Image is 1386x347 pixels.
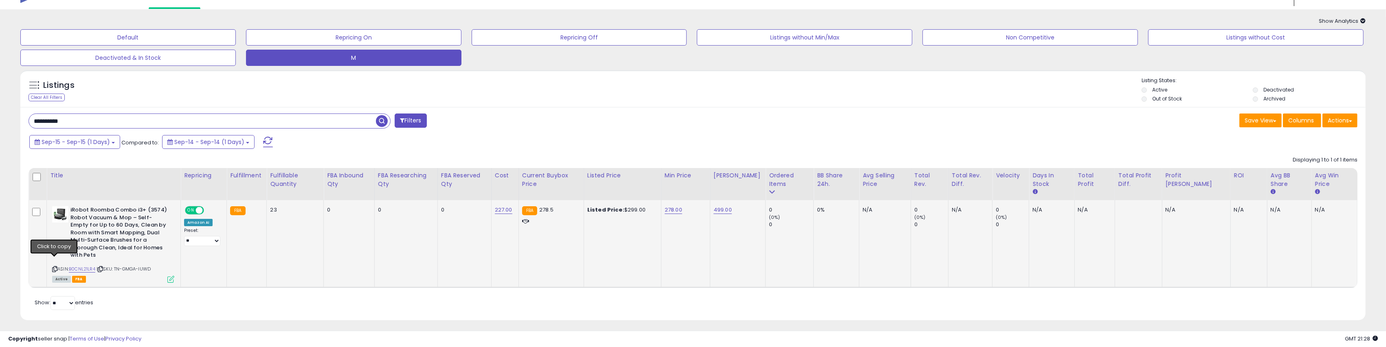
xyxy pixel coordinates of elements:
span: FBA [72,276,86,283]
div: Ordered Items [769,171,810,188]
small: Days In Stock. [1032,188,1037,196]
span: | SKU: TN-GMGA-IUWD [97,266,151,272]
div: Current Buybox Price [522,171,580,188]
div: Clear All Filters [29,94,65,101]
div: N/A [1078,206,1109,214]
div: FBA Reserved Qty [441,171,488,188]
button: Deactivated & In Stock [20,50,236,66]
span: 2025-09-15 21:28 GMT [1345,335,1378,343]
div: N/A [1032,206,1068,214]
img: 41sLFCzBr9L._SL40_.jpg [52,206,68,223]
div: ROI [1234,171,1264,180]
div: seller snap | | [8,335,141,343]
div: Avg BB Share [1271,171,1308,188]
div: 0 [378,206,431,214]
small: FBA [522,206,537,215]
button: Listings without Min/Max [697,29,912,46]
div: 0 [769,206,813,214]
div: [PERSON_NAME] [714,171,762,180]
div: Cost [495,171,515,180]
div: Preset: [184,228,220,246]
div: 0 [441,206,485,214]
button: M [246,50,461,66]
b: Listed Price: [587,206,624,214]
div: Total Profit [1078,171,1111,188]
button: Columns [1283,113,1321,127]
label: Out of Stock [1153,95,1182,102]
div: Min Price [665,171,707,180]
label: Deactivated [1263,86,1294,93]
div: Fulfillment [230,171,263,180]
div: N/A [1271,206,1305,214]
div: N/A [952,206,986,214]
strong: Copyright [8,335,38,343]
span: Compared to: [121,139,159,146]
div: Avg Selling Price [863,171,907,188]
a: 499.00 [714,206,732,214]
div: Displaying 1 to 1 of 1 items [1293,156,1357,164]
small: FBA [230,206,245,215]
span: Columns [1288,116,1314,124]
span: 278.5 [539,206,554,214]
div: 0% [817,206,853,214]
button: Listings without Cost [1148,29,1364,46]
button: Default [20,29,236,46]
span: ON [186,207,196,214]
span: OFF [203,207,216,214]
a: B0CNL21LR4 [69,266,95,273]
div: Repricing [184,171,223,180]
div: Amazon AI [184,219,213,226]
div: ASIN: [52,206,174,282]
div: N/A [863,206,905,214]
div: Total Rev. [914,171,945,188]
button: Repricing On [246,29,461,46]
button: Save View [1239,113,1282,127]
div: 0 [996,206,1029,214]
div: Total Rev. Diff. [952,171,989,188]
a: Privacy Policy [105,335,141,343]
div: Title [50,171,177,180]
p: Listing States: [1142,77,1366,85]
div: Listed Price [587,171,658,180]
small: Avg Win Price. [1315,188,1320,196]
div: Days In Stock [1032,171,1071,188]
div: N/A [1166,206,1224,214]
small: (0%) [769,214,780,220]
div: FBA Researching Qty [378,171,434,188]
div: Velocity [996,171,1026,180]
span: Sep-14 - Sep-14 (1 Days) [174,138,244,146]
div: Avg Win Price [1315,171,1354,188]
label: Archived [1263,95,1285,102]
div: Profit [PERSON_NAME] [1166,171,1227,188]
button: Sep-14 - Sep-14 (1 Days) [162,135,255,149]
small: (0%) [914,214,926,220]
div: 0 [914,221,948,228]
a: Terms of Use [70,335,104,343]
div: N/A [1234,206,1261,214]
a: 227.00 [495,206,512,214]
button: Filters [395,113,426,128]
span: Show: entries [35,299,93,306]
span: All listings currently available for purchase on Amazon [52,276,71,283]
div: 0 [769,221,813,228]
div: $299.00 [587,206,655,214]
button: Repricing Off [472,29,687,46]
div: 0 [996,221,1029,228]
div: N/A [1315,206,1351,214]
a: 278.00 [665,206,682,214]
button: Non Competitive [923,29,1138,46]
b: iRobot Roomba Combo i3+ (3574) Robot Vacuum & Mop – Self-Empty for Up to 60 Days, Clean by Room w... [70,206,169,261]
button: Actions [1322,113,1357,127]
div: Fulfillable Quantity [270,171,320,188]
small: Avg BB Share. [1271,188,1276,196]
small: (0%) [996,214,1007,220]
div: 0 [914,206,948,214]
h5: Listings [43,80,75,91]
div: 0 [327,206,368,214]
span: Sep-15 - Sep-15 (1 Days) [42,138,110,146]
button: Sep-15 - Sep-15 (1 Days) [29,135,120,149]
div: Total Profit Diff. [1118,171,1159,188]
div: FBA inbound Qty [327,171,371,188]
span: Show Analytics [1319,17,1366,25]
label: Active [1153,86,1168,93]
